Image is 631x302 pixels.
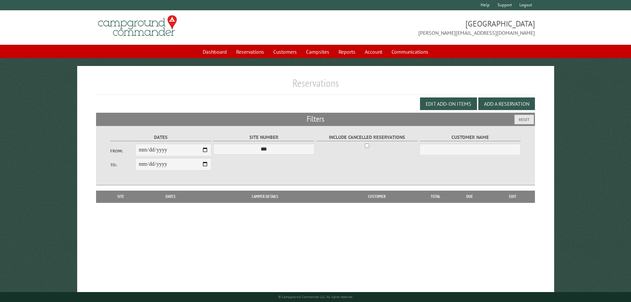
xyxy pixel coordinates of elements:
a: Communications [388,45,432,58]
a: Reports [335,45,359,58]
label: Customer Name [420,134,521,141]
th: Customer [331,191,422,203]
a: Campsites [302,45,333,58]
a: Customers [269,45,301,58]
th: Dates [142,191,199,203]
a: Dashboard [199,45,231,58]
button: Edit Add-on Items [420,97,477,110]
label: From: [110,148,135,154]
th: Due [449,191,491,203]
small: © Campground Commander LLC. All rights reserved. [278,295,353,299]
th: Camper Details [199,191,331,203]
label: Include Cancelled Reservations [317,134,418,141]
th: Edit [491,191,535,203]
label: To: [110,162,135,168]
label: Dates [110,134,211,141]
h2: Filters [96,113,535,125]
img: Campground Commander [96,13,179,39]
th: Site [99,191,142,203]
label: Site Number [213,134,314,141]
button: Reset [514,115,534,124]
button: Add a Reservation [478,97,535,110]
th: Total [422,191,449,203]
a: Account [361,45,386,58]
h1: Reservations [96,77,535,95]
a: Reservations [232,45,268,58]
span: [GEOGRAPHIC_DATA] [PERSON_NAME][EMAIL_ADDRESS][DOMAIN_NAME] [316,18,535,37]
